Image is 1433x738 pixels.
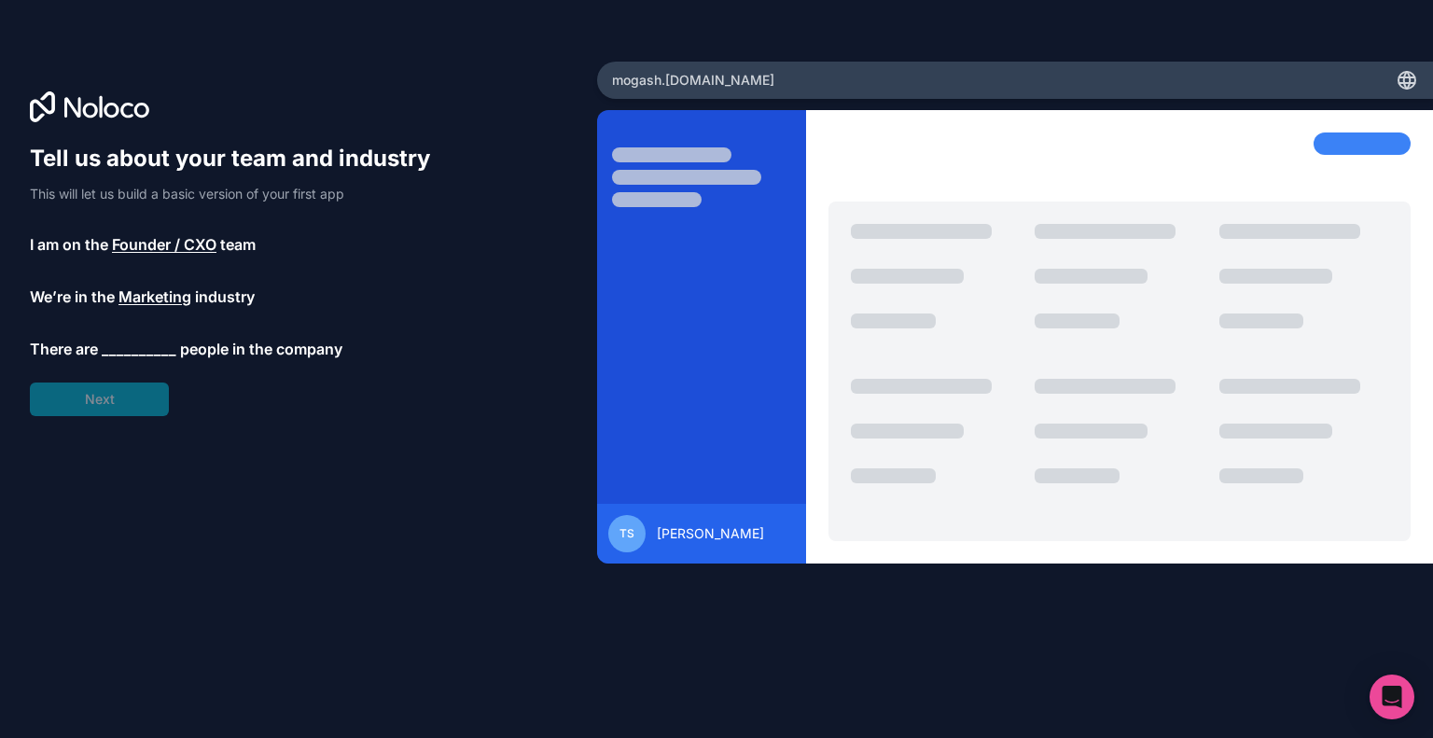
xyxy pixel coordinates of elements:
h1: Tell us about your team and industry [30,144,448,174]
span: I am on the [30,233,108,256]
span: industry [195,285,255,308]
span: mogash .[DOMAIN_NAME] [612,71,774,90]
p: This will let us build a basic version of your first app [30,185,448,203]
div: Open Intercom Messenger [1370,675,1414,719]
span: team [220,233,256,256]
span: We’re in the [30,285,115,308]
span: There are [30,338,98,360]
span: __________ [102,338,176,360]
span: Founder / CXO [112,233,216,256]
span: [PERSON_NAME] [657,524,764,543]
span: people in the company [180,338,342,360]
span: TS [619,526,634,541]
span: Marketing [118,285,191,308]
